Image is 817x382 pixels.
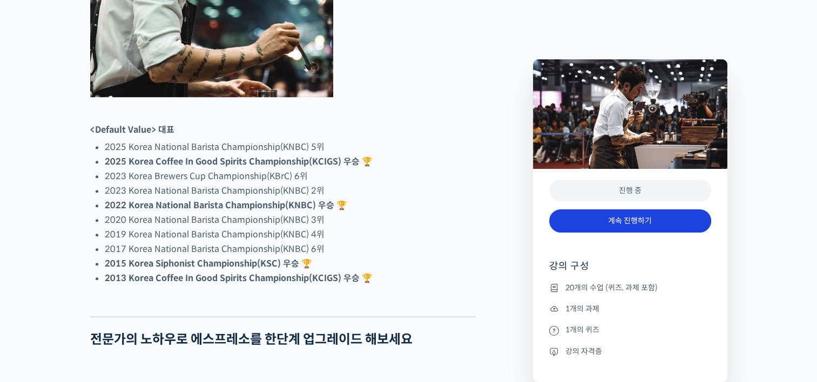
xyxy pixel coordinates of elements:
a: 대화 [71,292,139,319]
li: 2023 Korea Brewers Cup Championship(KBrC) 6위 [105,169,476,183]
li: 1개의 퀴즈 [549,324,711,337]
span: 대화 [99,309,112,318]
strong: 2015 Korea Siphonist Championship(KSC) 우승 🏆 [105,258,312,269]
a: 설정 [139,292,207,319]
li: 20개의 수업 (퀴즈, 과제 포함) [549,281,711,294]
a: 계속 진행하기 [549,209,711,233]
li: 강의 자격증 [549,345,711,358]
div: 진행 중 [549,180,711,202]
h4: 강의 구성 [549,260,711,281]
strong: 2025 Korea Coffee In Good Spirits Championship(KCIGS) 우승 🏆 [105,156,373,167]
li: 2017 Korea National Barista Championship(KNBC) 6위 [105,242,476,256]
strong: <Default Value> 대표 [90,124,174,135]
strong: 전문가의 노하우로 에스프레소를 한단계 업그레이드 해보세요 [90,331,413,347]
a: 홈 [3,292,71,319]
li: 1개의 과제 [549,302,711,315]
li: 2025 Korea National Barista Championship(KNBC) 5위 [105,140,476,154]
li: 2019 Korea National Barista Championship(KNBC) 4위 [105,227,476,242]
span: 설정 [167,309,180,317]
li: 2023 Korea National Barista Championship(KNBC) 2위 [105,183,476,198]
span: 홈 [34,309,40,317]
strong: 2013 Korea Coffee In Good Spirits Championship(KCIGS) 우승 🏆 [105,272,373,284]
strong: 2022 Korea National Barista Championship(KNBC) 우승 🏆 [105,200,347,211]
li: 2020 Korea National Barista Championship(KNBC) 3위 [105,213,476,227]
